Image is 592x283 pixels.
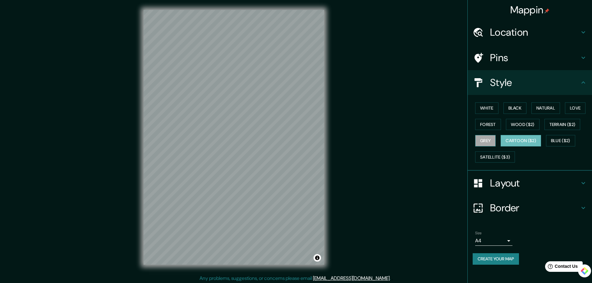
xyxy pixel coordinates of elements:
[475,135,496,146] button: Grey
[544,8,549,13] img: pin-icon.png
[313,275,390,281] a: [EMAIL_ADDRESS][DOMAIN_NAME]
[475,236,512,246] div: A4
[501,135,541,146] button: Cartoon ($2)
[391,275,392,282] div: .
[531,102,560,114] button: Natural
[490,76,580,89] h4: Style
[314,254,321,262] button: Toggle attribution
[468,20,592,45] div: Location
[475,119,501,130] button: Forest
[544,119,581,130] button: Terrain ($2)
[506,119,539,130] button: Wood ($2)
[490,177,580,189] h4: Layout
[475,151,515,163] button: Satellite ($3)
[503,102,527,114] button: Black
[468,70,592,95] div: Style
[490,26,580,38] h4: Location
[144,10,324,265] canvas: Map
[200,275,391,282] p: Any problems, suggestions, or concerns please email .
[510,4,550,16] h4: Mappin
[468,195,592,220] div: Border
[565,102,585,114] button: Love
[475,102,498,114] button: White
[537,259,585,276] iframe: Help widget launcher
[546,135,575,146] button: Blue ($2)
[490,52,580,64] h4: Pins
[468,171,592,195] div: Layout
[392,275,393,282] div: .
[490,202,580,214] h4: Border
[473,253,519,265] button: Create your map
[475,231,482,236] label: Size
[468,45,592,70] div: Pins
